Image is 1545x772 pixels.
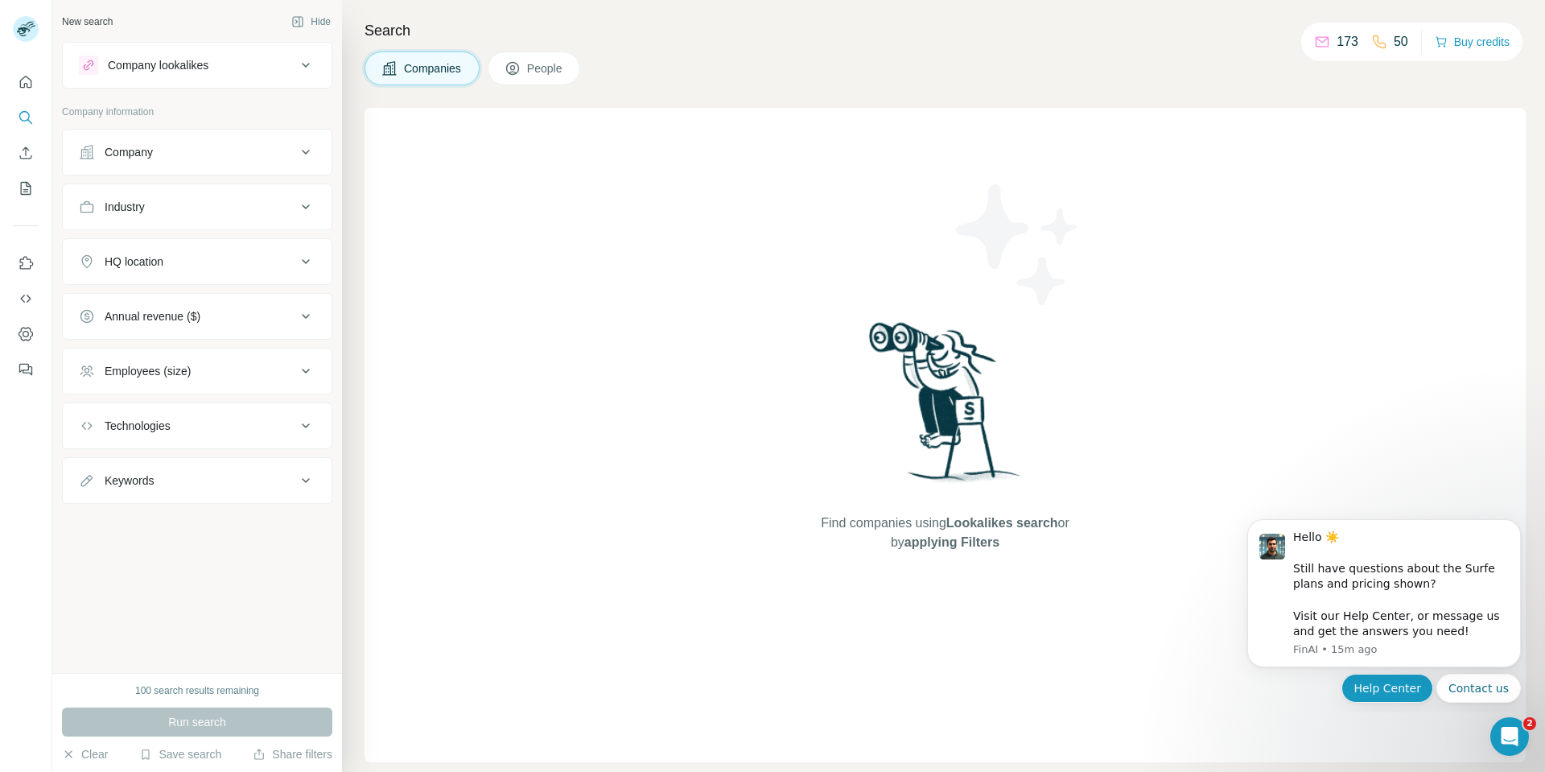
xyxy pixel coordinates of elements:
[365,19,1526,42] h4: Search
[13,138,39,167] button: Enrich CSV
[105,363,191,379] div: Employees (size)
[13,174,39,203] button: My lists
[63,188,332,226] button: Industry
[404,60,463,76] span: Companies
[63,461,332,500] button: Keywords
[63,46,332,85] button: Company lookalikes
[63,297,332,336] button: Annual revenue ($)
[105,473,154,489] div: Keywords
[816,514,1073,552] span: Find companies using or by
[213,169,298,198] button: Quick reply: Contact us
[62,105,332,119] p: Company information
[63,352,332,390] button: Employees (size)
[63,242,332,281] button: HQ location
[946,516,1058,530] span: Lookalikes search
[13,284,39,313] button: Use Surfe API
[527,60,564,76] span: People
[62,14,113,29] div: New search
[1337,32,1358,52] p: 173
[904,535,999,549] span: applying Filters
[63,407,332,445] button: Technologies
[105,144,153,160] div: Company
[13,16,39,42] img: Avatar
[70,138,286,152] p: Message from FinAI, sent 15m ago
[280,10,342,34] button: Hide
[1394,32,1408,52] p: 50
[13,320,39,349] button: Dashboard
[36,29,62,55] img: Profile image for FinAI
[70,25,286,135] div: Message content
[108,57,208,73] div: Company lookalikes
[862,318,1029,497] img: Surfe Illustration - Woman searching with binoculars
[105,308,200,324] div: Annual revenue ($)
[946,172,1090,317] img: Surfe Illustration - Stars
[13,68,39,97] button: Quick start
[105,418,171,434] div: Technologies
[105,254,163,270] div: HQ location
[118,169,210,198] button: Quick reply: Help Center
[13,355,39,384] button: Feedback
[1223,505,1545,712] iframe: Intercom notifications message
[24,169,298,198] div: Quick reply options
[13,103,39,132] button: Search
[62,746,108,762] button: Clear
[1435,31,1510,53] button: Buy credits
[1490,717,1529,756] iframe: Intercom live chat
[70,25,286,135] div: Hello ☀️ ​ Still have questions about the Surfe plans and pricing shown? ​ Visit our Help Center,...
[63,133,332,171] button: Company
[1523,717,1536,730] span: 2
[13,249,39,278] button: Use Surfe on LinkedIn
[24,14,298,163] div: message notification from FinAI, 15m ago. Hello ☀️ ​ Still have questions about the Surfe plans a...
[253,746,332,762] button: Share filters
[105,199,145,215] div: Industry
[135,683,259,698] div: 100 search results remaining
[139,746,221,762] button: Save search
